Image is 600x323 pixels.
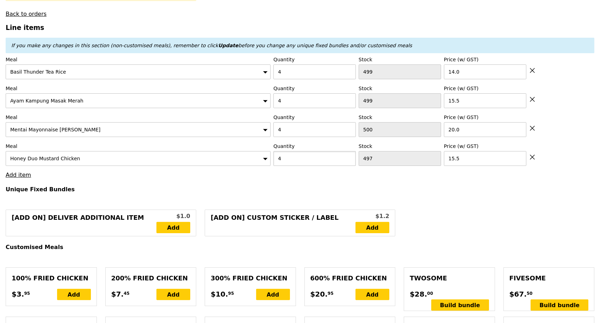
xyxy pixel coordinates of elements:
h3: Line items [6,24,594,31]
span: $7. [111,289,124,299]
div: Add [355,289,389,300]
div: 600% Fried Chicken [310,273,390,283]
span: 00 [427,291,433,296]
a: Add item [6,172,31,178]
span: $67. [509,289,527,299]
span: Honey Duo Mustard Chicken [10,156,80,161]
label: Stock [359,143,441,150]
a: Add [355,222,389,233]
div: $1.2 [355,212,389,220]
label: Stock [359,85,441,92]
label: Stock [359,114,441,121]
span: $20. [310,289,328,299]
label: Quantity [273,143,356,150]
label: Price (w/ GST) [444,85,526,92]
label: Quantity [273,114,356,121]
label: Stock [359,56,441,63]
label: Meal [6,85,271,92]
span: 95 [228,291,234,296]
h4: Unique Fixed Bundles [6,186,594,193]
span: Ayam Kampung Masak Merah [10,98,83,104]
label: Meal [6,56,271,63]
div: Twosome [410,273,489,283]
div: Add [256,289,290,300]
span: 95 [328,291,334,296]
div: [Add on] Custom Sticker / Label [211,213,355,233]
span: Mentai Mayonnaise [PERSON_NAME] [10,127,100,132]
div: Build bundle [531,299,588,311]
span: 50 [527,291,533,296]
label: Meal [6,114,271,121]
div: [Add on] Deliver Additional Item [12,213,156,233]
a: Add [156,222,190,233]
em: If you make any changes in this section (non-customised meals), remember to click before you chan... [11,43,412,48]
label: Meal [6,143,271,150]
div: $1.0 [156,212,190,220]
span: 95 [24,291,30,296]
h4: Customised Meals [6,244,594,250]
div: Build bundle [431,299,489,311]
label: Quantity [273,56,356,63]
label: Quantity [273,85,356,92]
span: 45 [124,291,130,296]
div: Add [57,289,91,300]
a: Back to orders [6,11,47,17]
span: Basil Thunder Tea Rice [10,69,66,75]
b: Update [218,43,238,48]
label: Price (w/ GST) [444,143,526,150]
label: Price (w/ GST) [444,56,526,63]
div: 300% Fried Chicken [211,273,290,283]
div: 100% Fried Chicken [12,273,91,283]
span: $28. [410,289,427,299]
div: 200% Fried Chicken [111,273,191,283]
label: Price (w/ GST) [444,114,526,121]
div: Add [156,289,190,300]
div: Fivesome [509,273,589,283]
span: $10. [211,289,228,299]
span: $3. [12,289,24,299]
